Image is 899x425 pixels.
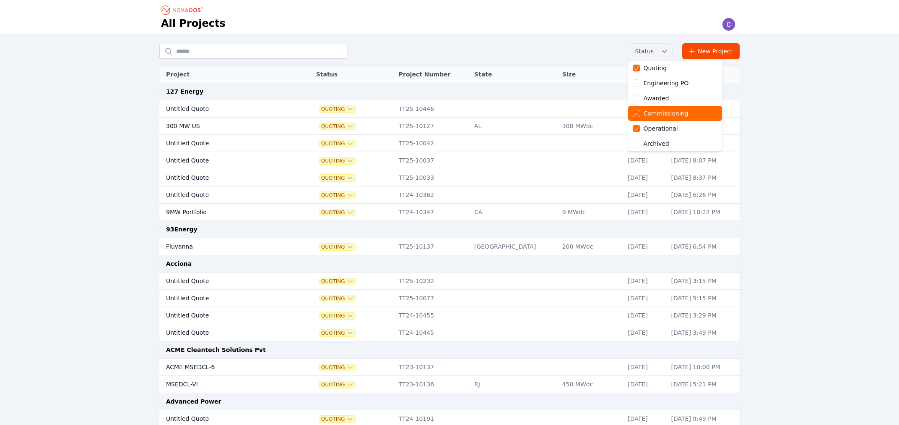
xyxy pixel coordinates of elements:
div: Operational [643,124,678,133]
span: Status [631,47,654,55]
button: Status [628,44,672,59]
div: Commissioning [643,109,688,118]
div: Archived [643,139,669,148]
div: Awarded [643,94,669,102]
div: Status [628,60,722,151]
div: Engineering PO [643,79,689,87]
div: Quoting [643,64,667,72]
